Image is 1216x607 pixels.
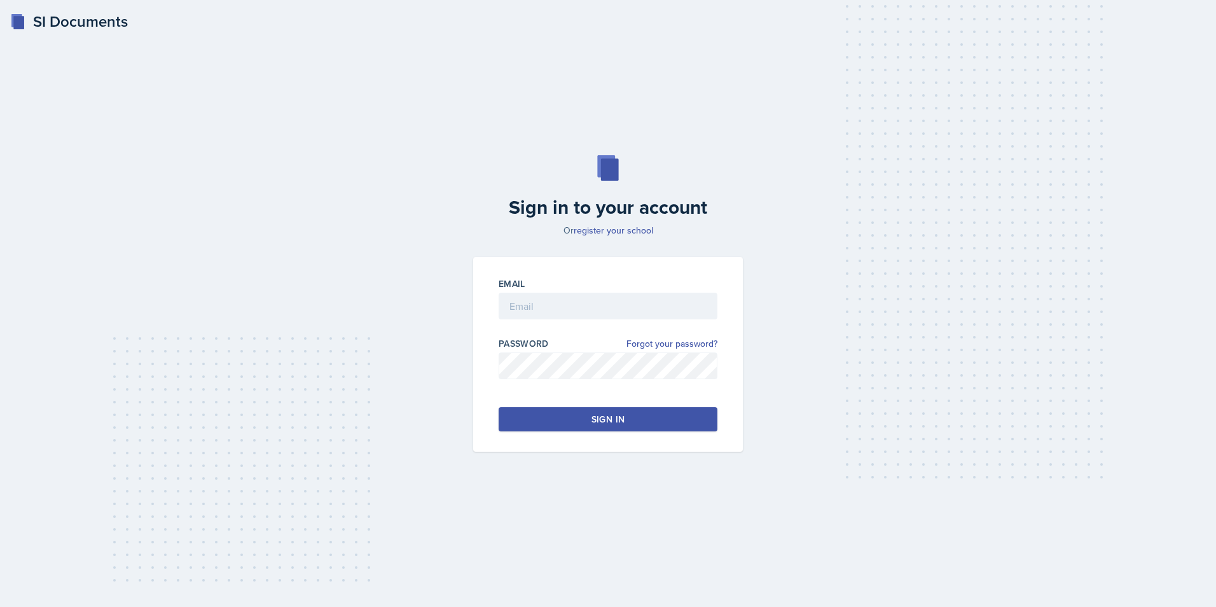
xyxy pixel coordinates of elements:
[574,224,653,237] a: register your school
[499,277,525,290] label: Email
[499,337,549,350] label: Password
[10,10,128,33] a: SI Documents
[466,224,750,237] p: Or
[591,413,625,426] div: Sign in
[499,407,717,431] button: Sign in
[466,196,750,219] h2: Sign in to your account
[626,337,717,351] a: Forgot your password?
[499,293,717,319] input: Email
